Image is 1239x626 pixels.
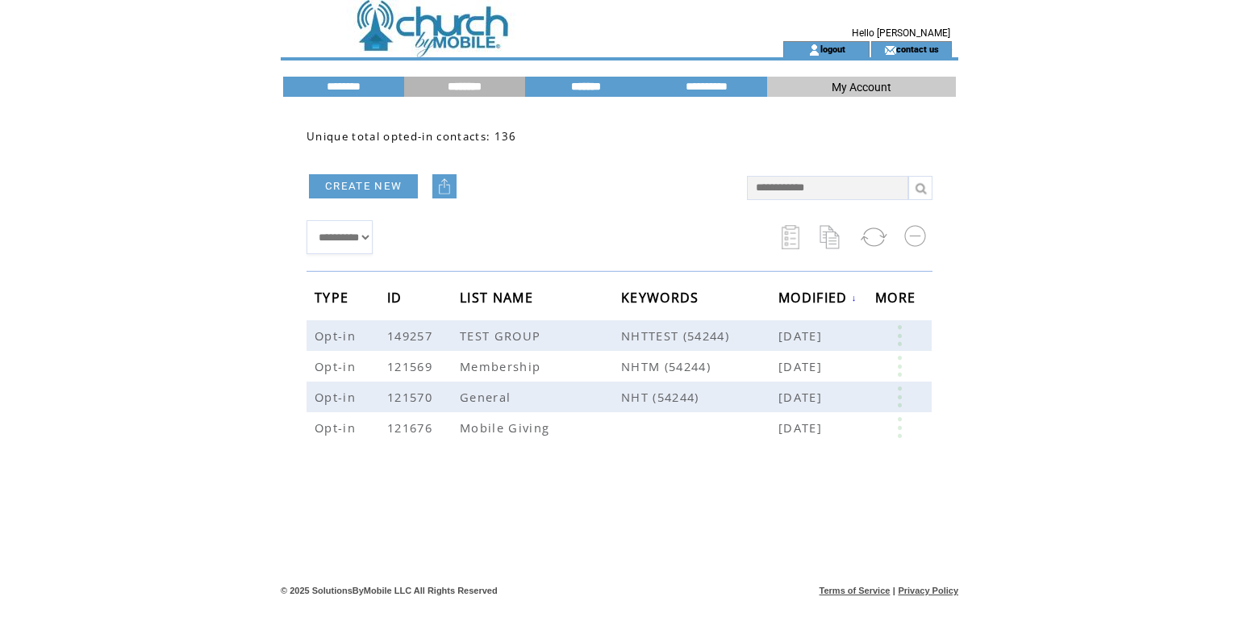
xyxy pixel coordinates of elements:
span: TYPE [315,285,353,315]
a: LIST NAME [460,292,537,302]
span: | [893,586,895,595]
span: 121569 [387,358,436,374]
span: My Account [832,81,891,94]
img: account_icon.gif [808,44,820,56]
span: [DATE] [778,358,826,374]
span: KEYWORDS [621,285,703,315]
a: Privacy Policy [898,586,958,595]
span: Opt-in [315,419,360,436]
a: MODIFIED↓ [778,293,857,303]
span: MORE [875,285,920,315]
span: Mobile Giving [460,419,553,436]
a: KEYWORDS [621,292,703,302]
span: Opt-in [315,389,360,405]
span: 121676 [387,419,436,436]
span: NHTTEST (54244) [621,328,778,344]
span: Opt-in [315,328,360,344]
span: General [460,389,515,405]
a: CREATE NEW [309,174,418,198]
span: ID [387,285,407,315]
img: contact_us_icon.gif [884,44,896,56]
span: Opt-in [315,358,360,374]
span: [DATE] [778,419,826,436]
img: upload.png [436,178,453,194]
span: Hello [PERSON_NAME] [852,27,950,39]
span: LIST NAME [460,285,537,315]
span: MODIFIED [778,285,852,315]
a: contact us [896,44,939,54]
a: Terms of Service [820,586,891,595]
span: NHT (54244) [621,389,778,405]
span: © 2025 SolutionsByMobile LLC All Rights Reserved [281,586,498,595]
span: 121570 [387,389,436,405]
a: logout [820,44,845,54]
span: Membership [460,358,544,374]
span: [DATE] [778,389,826,405]
span: TEST GROUP [460,328,544,344]
a: TYPE [315,292,353,302]
span: NHTM (54244) [621,358,778,374]
span: [DATE] [778,328,826,344]
span: 149257 [387,328,436,344]
span: Unique total opted-in contacts: 136 [307,129,517,144]
a: ID [387,292,407,302]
